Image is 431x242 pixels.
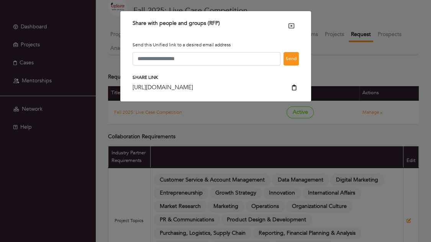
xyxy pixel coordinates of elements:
[133,41,299,48] p: Send this Unified link to a desired email address
[133,20,220,29] h4: Share with people and groups (RFP)
[133,75,299,80] h6: SHARE LINK
[290,83,298,93] button: Link copied
[287,20,296,32] button: Close
[284,52,299,65] button: Send
[133,83,193,91] span: [URL][DOMAIN_NAME]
